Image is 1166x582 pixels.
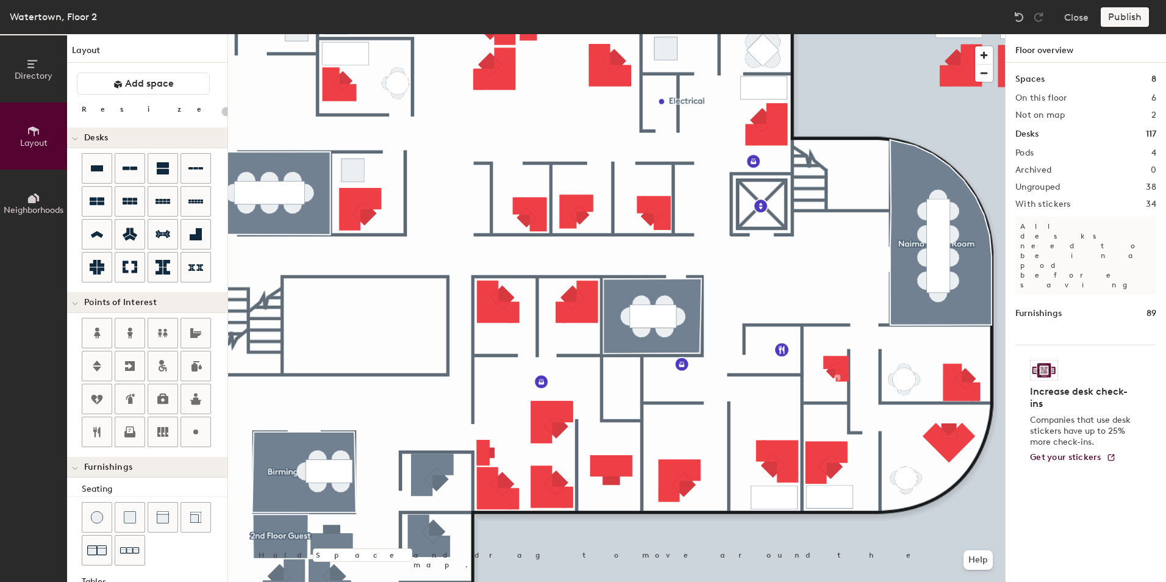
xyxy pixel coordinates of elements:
button: Couch (corner) [181,502,211,533]
h2: On this floor [1015,93,1067,103]
button: Help [964,550,993,570]
img: Undo [1013,11,1025,23]
h1: 89 [1146,307,1156,320]
span: Layout [20,138,48,148]
h1: Floor overview [1006,34,1166,63]
img: Cushion [124,511,136,523]
button: Close [1064,7,1089,27]
h1: 8 [1151,73,1156,86]
a: Get your stickers [1030,453,1116,463]
h1: Furnishings [1015,307,1062,320]
span: Neighborhoods [4,205,63,215]
button: Couch (middle) [148,502,178,533]
span: Points of Interest [84,298,157,307]
h1: Spaces [1015,73,1045,86]
h4: Increase desk check-ins [1030,386,1134,410]
span: Desks [84,133,108,143]
img: Couch (middle) [157,511,169,523]
span: Furnishings [84,462,132,472]
h2: 2 [1151,110,1156,120]
h2: 0 [1151,165,1156,175]
div: Resize [82,104,216,114]
h2: 6 [1151,93,1156,103]
img: Couch (corner) [190,511,202,523]
h2: 38 [1146,182,1156,192]
h2: Not on map [1015,110,1065,120]
h2: Archived [1015,165,1051,175]
button: Couch (x3) [115,535,145,566]
h2: With stickers [1015,199,1071,209]
button: Couch (x2) [82,535,112,566]
p: All desks need to be in a pod before saving [1015,217,1156,295]
h1: 117 [1146,128,1156,141]
h2: 4 [1151,148,1156,158]
img: Stool [91,511,103,523]
span: Add space [125,77,174,90]
img: Sticker logo [1030,360,1058,381]
h2: Ungrouped [1015,182,1060,192]
h1: Layout [67,44,227,63]
h1: Desks [1015,128,1039,141]
button: Add space [77,73,210,95]
button: Cushion [115,502,145,533]
img: Couch (x3) [120,541,140,560]
div: Seating [82,483,227,496]
span: Directory [15,71,52,81]
div: Watertown, Floor 2 [10,9,97,24]
img: Redo [1032,11,1045,23]
button: Stool [82,502,112,533]
h2: Pods [1015,148,1034,158]
img: Couch (x2) [87,541,107,560]
h2: 34 [1146,199,1156,209]
p: Companies that use desk stickers have up to 25% more check-ins. [1030,415,1134,448]
span: Get your stickers [1030,452,1101,462]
